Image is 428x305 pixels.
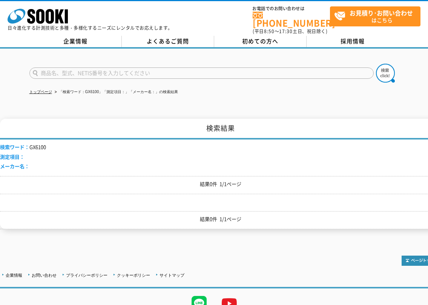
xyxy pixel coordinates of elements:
[350,8,413,17] strong: お見積り･お問い合わせ
[117,273,150,277] a: クッキーポリシー
[242,37,278,45] span: 初めての方へ
[66,273,107,277] a: プライバシーポリシー
[32,273,57,277] a: お問い合わせ
[376,64,395,83] img: btn_search.png
[29,67,374,79] input: 商品名、型式、NETIS番号を入力してください
[307,36,399,47] a: 採用情報
[160,273,184,277] a: サイトマップ
[264,28,275,35] span: 8:50
[29,36,122,47] a: 企業情報
[29,90,52,94] a: トップページ
[279,28,293,35] span: 17:30
[253,6,330,11] span: お電話でのお問い合わせは
[8,26,173,30] p: 日々進化する計測技術と多種・多様化するニーズにレンタルでお応えします。
[253,28,327,35] span: (平日 ～ 土日、祝日除く)
[214,36,307,47] a: 初めての方へ
[334,7,420,26] span: はこちら
[6,273,22,277] a: 企業情報
[53,88,178,96] li: 「検索ワード：GX6100」「測定項目：」「メーカー名：」の検索結果
[122,36,214,47] a: よくあるご質問
[330,6,420,26] a: お見積り･お問い合わせはこちら
[253,12,330,27] a: [PHONE_NUMBER]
